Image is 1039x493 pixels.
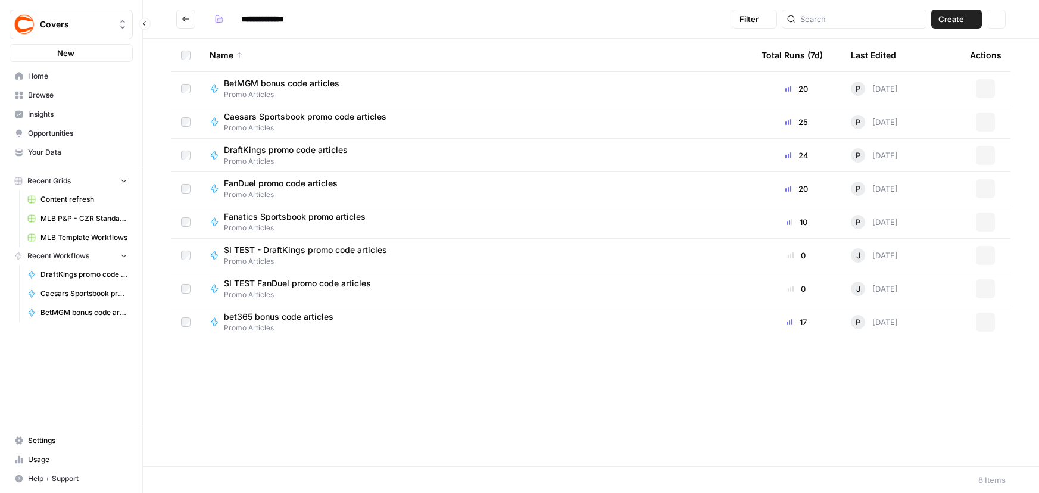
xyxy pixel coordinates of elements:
div: [DATE] [851,115,898,129]
div: 8 Items [978,474,1006,486]
a: Your Data [10,143,133,162]
a: SI TEST - DraftKings promo code articlesPromo Articles [210,244,742,267]
a: FanDuel promo code articlesPromo Articles [210,177,742,200]
a: Insights [10,105,133,124]
a: Settings [10,431,133,450]
span: Create [938,13,964,25]
span: Usage [28,454,127,465]
div: 17 [762,316,832,328]
span: BetMGM bonus code articles [40,307,127,318]
span: New [57,47,74,59]
a: DraftKings promo code articles [22,265,133,284]
span: Promo Articles [224,323,343,333]
a: Caesars Sportsbook promo code articles [22,284,133,303]
span: P [856,316,860,328]
a: Browse [10,86,133,105]
span: Fanatics Sportsbook promo articles [224,211,366,223]
div: Total Runs (7d) [762,39,823,71]
a: Caesars Sportsbook promo code articlesPromo Articles [210,111,742,133]
a: BetMGM bonus code articlesPromo Articles [210,77,742,100]
img: Covers Logo [14,14,35,35]
button: Go back [176,10,195,29]
a: Usage [10,450,133,469]
div: 20 [762,183,832,195]
span: SI TEST - DraftKings promo code articles [224,244,387,256]
div: Actions [970,39,1001,71]
div: 0 [762,249,832,261]
span: DraftKings promo code articles [40,269,127,280]
span: Promo Articles [224,223,375,233]
span: Recent Grids [27,176,71,186]
a: BetMGM bonus code articles [22,303,133,322]
a: MLB P&P - CZR Standard (Production) Grid [22,209,133,228]
button: Workspace: Covers [10,10,133,39]
span: P [856,183,860,195]
span: Promo Articles [224,189,347,200]
a: DraftKings promo code articlesPromo Articles [210,144,742,167]
button: Create [931,10,982,29]
span: P [856,216,860,228]
span: Home [28,71,127,82]
div: 25 [762,116,832,128]
span: Covers [40,18,112,30]
span: P [856,149,860,161]
span: Caesars Sportsbook promo code articles [40,288,127,299]
div: 0 [762,283,832,295]
span: J [856,249,860,261]
a: Opportunities [10,124,133,143]
div: [DATE] [851,148,898,163]
span: Filter [740,13,759,25]
span: BetMGM bonus code articles [224,77,339,89]
button: Filter [732,10,777,29]
span: Your Data [28,147,127,158]
input: Search [800,13,921,25]
span: MLB P&P - CZR Standard (Production) Grid [40,213,127,224]
div: 20 [762,83,832,95]
div: [DATE] [851,315,898,329]
div: 10 [762,216,832,228]
button: Recent Workflows [10,247,133,265]
span: Content refresh [40,194,127,205]
span: bet365 bonus code articles [224,311,333,323]
span: Promo Articles [224,256,397,267]
span: J [856,283,860,295]
span: DraftKings promo code articles [224,144,348,156]
div: Name [210,39,742,71]
span: SI TEST FanDuel promo code articles [224,277,371,289]
span: Opportunities [28,128,127,139]
a: SI TEST FanDuel promo code articlesPromo Articles [210,277,742,300]
span: Settings [28,435,127,446]
button: Help + Support [10,469,133,488]
div: [DATE] [851,215,898,229]
div: Last Edited [851,39,896,71]
a: bet365 bonus code articlesPromo Articles [210,311,742,333]
a: Home [10,67,133,86]
div: [DATE] [851,282,898,296]
div: [DATE] [851,248,898,263]
span: Help + Support [28,473,127,484]
a: Content refresh [22,190,133,209]
span: Promo Articles [224,123,396,133]
button: New [10,44,133,62]
span: Browse [28,90,127,101]
a: Fanatics Sportsbook promo articlesPromo Articles [210,211,742,233]
span: Promo Articles [224,289,380,300]
span: P [856,116,860,128]
a: MLB Template Workflows [22,228,133,247]
span: MLB Template Workflows [40,232,127,243]
span: Insights [28,109,127,120]
span: Promo Articles [224,156,357,167]
div: [DATE] [851,182,898,196]
span: FanDuel promo code articles [224,177,338,189]
span: P [856,83,860,95]
button: Recent Grids [10,172,133,190]
span: Promo Articles [224,89,349,100]
span: Caesars Sportsbook promo code articles [224,111,386,123]
div: 24 [762,149,832,161]
span: Recent Workflows [27,251,89,261]
div: [DATE] [851,82,898,96]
